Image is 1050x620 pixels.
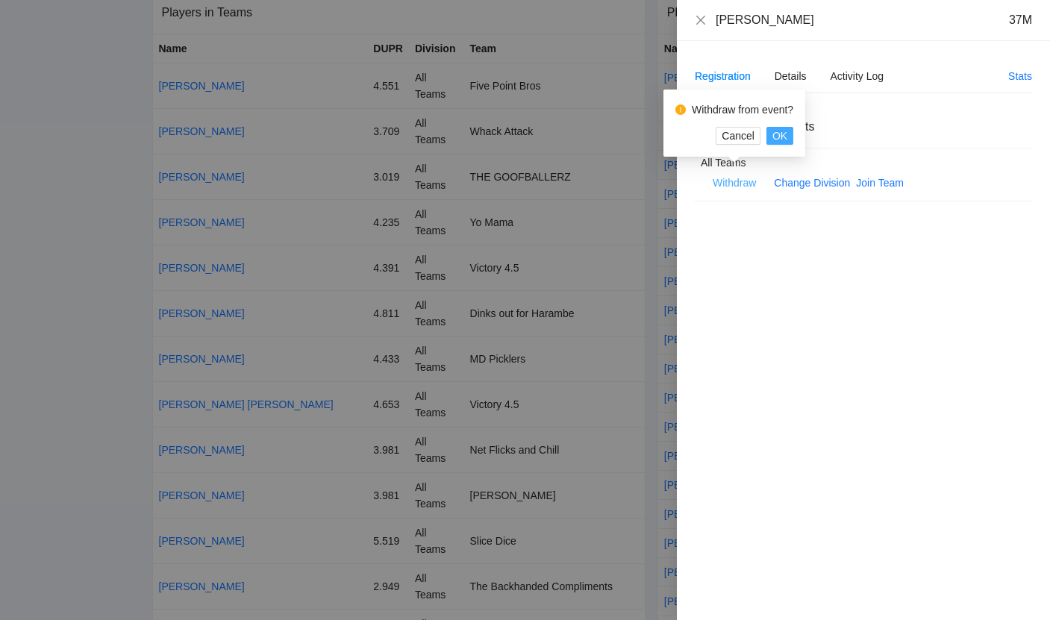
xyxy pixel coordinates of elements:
div: 37M [1009,12,1032,28]
div: Activity Log [831,68,884,84]
a: Join Team [856,177,904,189]
button: Cancel [716,127,760,145]
div: [PERSON_NAME] [716,12,814,28]
div: Withdraw from event? [692,101,793,118]
span: Cancel [722,128,754,144]
a: Change Division [774,177,850,189]
div: Details [775,68,807,84]
button: Close [695,14,707,27]
button: Withdraw [701,171,768,195]
div: All Teams [701,154,1008,171]
button: OK [766,127,793,145]
span: exclamation-circle [675,104,686,115]
a: Stats [1008,70,1032,82]
div: Registration [695,68,751,84]
span: Withdraw [713,175,756,191]
span: OK [772,128,787,144]
div: Registered to Events [704,105,1023,148]
span: close [695,14,707,26]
